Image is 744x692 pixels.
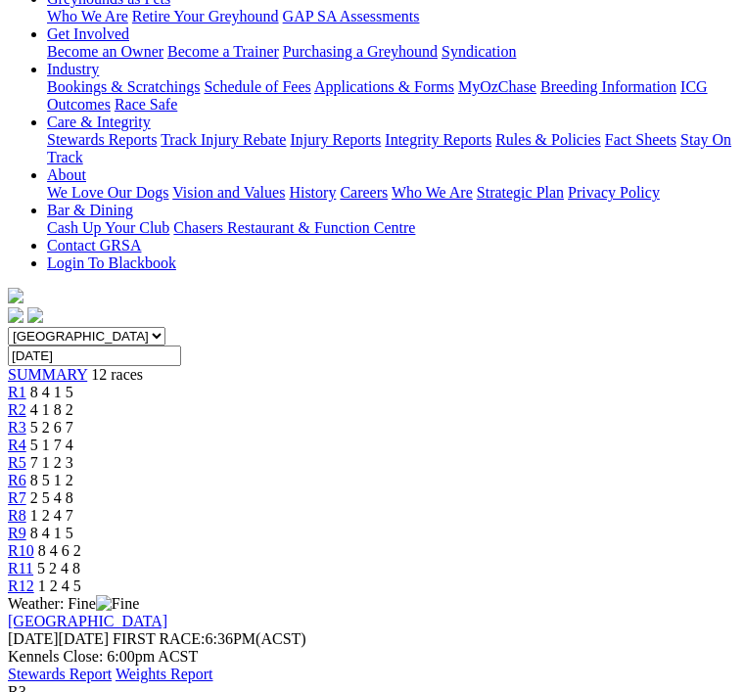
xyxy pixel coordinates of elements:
a: Weights Report [116,666,213,682]
a: Injury Reports [290,131,381,148]
a: R11 [8,560,33,577]
a: Chasers Restaurant & Function Centre [173,219,415,236]
span: 1 2 4 7 [30,507,73,524]
a: Fact Sheets [605,131,676,148]
a: About [47,166,86,183]
a: R8 [8,507,26,524]
a: Strategic Plan [477,184,564,201]
a: Privacy Policy [568,184,660,201]
a: We Love Our Dogs [47,184,168,201]
div: Get Involved [47,43,736,61]
a: Become an Owner [47,43,163,60]
a: History [289,184,336,201]
a: GAP SA Assessments [283,8,420,24]
a: Bar & Dining [47,202,133,218]
a: Stay On Track [47,131,731,165]
a: Become a Trainer [167,43,279,60]
a: R5 [8,454,26,471]
a: Schedule of Fees [204,78,310,95]
a: Vision and Values [172,184,285,201]
div: Greyhounds as Pets [47,8,736,25]
a: SUMMARY [8,366,87,383]
span: Weather: Fine [8,595,139,612]
div: Bar & Dining [47,219,736,237]
a: R10 [8,542,34,559]
a: Applications & Forms [314,78,454,95]
span: 6:36PM(ACST) [113,630,306,647]
a: Track Injury Rebate [161,131,286,148]
span: 4 1 8 2 [30,401,73,418]
a: Stewards Reports [47,131,157,148]
span: 8 4 1 5 [30,525,73,541]
span: [DATE] [8,630,109,647]
a: Stewards Report [8,666,112,682]
span: 2 5 4 8 [30,489,73,506]
span: 8 4 1 5 [30,384,73,400]
a: Syndication [442,43,516,60]
a: Industry [47,61,99,77]
a: R7 [8,489,26,506]
a: Contact GRSA [47,237,141,254]
a: [GEOGRAPHIC_DATA] [8,613,167,629]
a: Who We Are [47,8,128,24]
a: R3 [8,419,26,436]
input: Select date [8,346,181,366]
span: 1 2 4 5 [38,577,81,594]
a: MyOzChase [458,78,536,95]
a: Get Involved [47,25,129,42]
a: Rules & Policies [495,131,601,148]
a: R1 [8,384,26,400]
span: [DATE] [8,630,59,647]
a: R12 [8,577,34,594]
div: Kennels Close: 6:00pm ACST [8,648,736,666]
span: 5 1 7 4 [30,437,73,453]
span: 8 5 1 2 [30,472,73,488]
a: Integrity Reports [385,131,491,148]
a: Breeding Information [540,78,676,95]
img: logo-grsa-white.png [8,288,23,303]
a: Cash Up Your Club [47,219,169,236]
img: facebook.svg [8,307,23,323]
a: Care & Integrity [47,114,151,130]
span: 5 2 4 8 [37,560,80,577]
a: R2 [8,401,26,418]
a: R4 [8,437,26,453]
a: Who We Are [392,184,473,201]
a: Login To Blackbook [47,254,176,271]
span: 12 races [91,366,143,383]
span: FIRST RACE: [113,630,205,647]
a: Purchasing a Greyhound [283,43,438,60]
a: R6 [8,472,26,488]
div: Care & Integrity [47,131,736,166]
img: Fine [96,595,139,613]
a: Bookings & Scratchings [47,78,200,95]
div: Industry [47,78,736,114]
div: About [47,184,736,202]
span: 5 2 6 7 [30,419,73,436]
a: ICG Outcomes [47,78,708,113]
a: R9 [8,525,26,541]
img: twitter.svg [27,307,43,323]
a: Retire Your Greyhound [132,8,279,24]
span: 7 1 2 3 [30,454,73,471]
a: Race Safe [115,96,177,113]
span: 8 4 6 2 [38,542,81,559]
a: Careers [340,184,388,201]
